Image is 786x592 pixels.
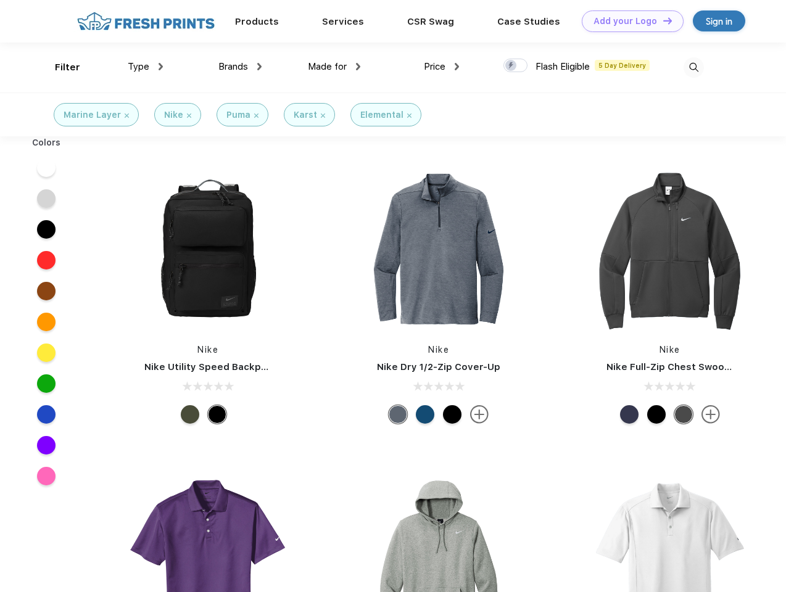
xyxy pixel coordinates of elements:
img: filter_cancel.svg [407,113,412,118]
span: Type [128,61,149,72]
span: Made for [308,61,347,72]
span: Price [424,61,445,72]
a: Nike Dry 1/2-Zip Cover-Up [377,361,500,372]
span: Brands [218,61,248,72]
span: Flash Eligible [536,61,590,72]
img: DT [663,17,672,24]
img: dropdown.png [356,63,360,70]
img: dropdown.png [455,63,459,70]
span: 5 Day Delivery [595,60,650,71]
a: Nike Utility Speed Backpack [144,361,278,372]
img: filter_cancel.svg [187,113,191,118]
div: Black [208,405,226,424]
a: Nike [428,345,449,355]
a: Sign in [693,10,745,31]
div: Add your Logo [594,16,657,27]
img: func=resize&h=266 [126,167,290,331]
div: Elemental [360,109,403,121]
div: Sign in [706,14,732,28]
a: CSR Swag [407,16,454,27]
div: Puma [226,109,250,121]
div: Navy Heather [389,405,407,424]
a: Products [235,16,279,27]
a: Services [322,16,364,27]
div: Cargo Khaki [181,405,199,424]
img: desktop_search.svg [684,57,704,78]
img: dropdown.png [159,63,163,70]
div: Filter [55,60,80,75]
a: Nike [660,345,681,355]
div: Marine Layer [64,109,121,121]
img: fo%20logo%202.webp [73,10,218,32]
div: Black [647,405,666,424]
div: Anthracite [674,405,693,424]
div: Midnight Navy [620,405,639,424]
a: Nike [197,345,218,355]
div: Gym Blue [416,405,434,424]
div: Black [443,405,461,424]
img: filter_cancel.svg [254,113,259,118]
img: more.svg [701,405,720,424]
img: filter_cancel.svg [125,113,129,118]
img: more.svg [470,405,489,424]
img: func=resize&h=266 [357,167,521,331]
div: Colors [23,136,70,149]
a: Nike Full-Zip Chest Swoosh Jacket [606,361,771,372]
div: Karst [294,109,317,121]
img: filter_cancel.svg [321,113,325,118]
img: func=resize&h=266 [588,167,752,331]
div: Nike [164,109,183,121]
img: dropdown.png [257,63,262,70]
